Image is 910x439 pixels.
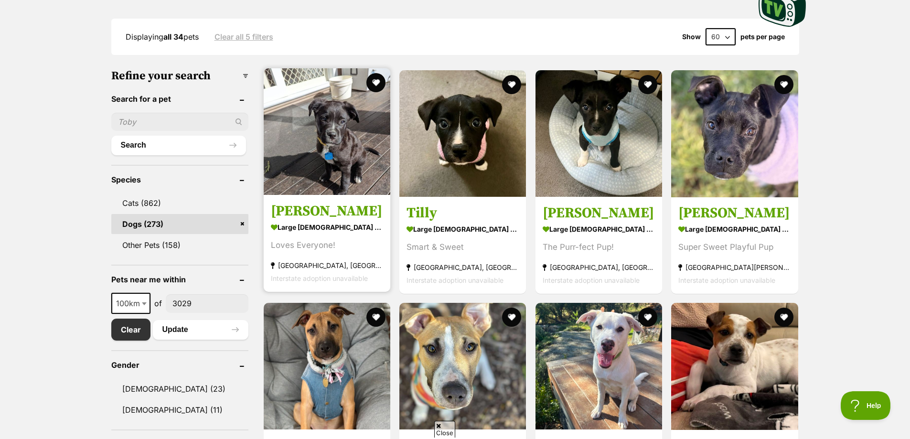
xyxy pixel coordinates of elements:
img: Bananarama - Labrador Retriever x Australian Kelpie Dog [535,303,662,429]
h3: [PERSON_NAME] [678,204,791,222]
a: [DEMOGRAPHIC_DATA] (23) [111,379,248,399]
a: Other Pets (158) [111,235,248,255]
h3: Refine your search [111,69,248,83]
header: Species [111,175,248,184]
header: Search for a pet [111,95,248,103]
button: favourite [774,308,793,327]
strong: [GEOGRAPHIC_DATA][PERSON_NAME][GEOGRAPHIC_DATA] [678,261,791,274]
a: [PERSON_NAME] large [DEMOGRAPHIC_DATA] Dog Loves Everyone! [GEOGRAPHIC_DATA], [GEOGRAPHIC_DATA] I... [264,195,390,292]
span: Interstate adoption unavailable [543,276,640,284]
span: Close [434,421,455,438]
header: Pets near me within [111,275,248,284]
img: Archer - Staffordshire Bull Terrier Dog [535,70,662,197]
button: favourite [366,308,385,327]
button: favourite [366,73,385,92]
span: 100km [112,297,150,310]
strong: all 34 [163,32,183,42]
div: The Purr-fect Pup! [543,241,655,254]
input: postcode [166,294,248,312]
span: of [154,298,162,309]
a: Clear all 5 filters [214,32,273,41]
strong: large [DEMOGRAPHIC_DATA] Dog [271,220,383,234]
span: 100km [111,293,150,314]
button: favourite [774,75,793,94]
a: Clear [111,319,150,341]
img: Tilly - Staffordshire Bull Terrier Dog [399,70,526,197]
a: [DEMOGRAPHIC_DATA] (11) [111,400,248,420]
strong: [GEOGRAPHIC_DATA], [GEOGRAPHIC_DATA] [407,261,519,274]
div: Smart & Sweet [407,241,519,254]
h3: [PERSON_NAME] [271,202,383,220]
button: favourite [503,308,522,327]
h3: Tilly [407,204,519,222]
img: Hunter - Bull Arab Dog [399,303,526,429]
strong: [GEOGRAPHIC_DATA], [GEOGRAPHIC_DATA] [543,261,655,274]
img: Sassypants - Staffordshire Bull Terrier Dog [264,303,390,429]
span: Interstate adoption unavailable [678,276,775,284]
strong: [GEOGRAPHIC_DATA], [GEOGRAPHIC_DATA] [271,259,383,272]
button: favourite [638,75,657,94]
a: Tilly large [DEMOGRAPHIC_DATA] Dog Smart & Sweet [GEOGRAPHIC_DATA], [GEOGRAPHIC_DATA] Interstate ... [399,197,526,294]
h3: [PERSON_NAME] [543,204,655,222]
div: Super Sweet Playful Pup [678,241,791,254]
span: Show [682,33,701,41]
strong: large [DEMOGRAPHIC_DATA] Dog [678,222,791,236]
a: [PERSON_NAME] large [DEMOGRAPHIC_DATA] Dog Super Sweet Playful Pup [GEOGRAPHIC_DATA][PERSON_NAME]... [671,197,798,294]
label: pets per page [740,33,785,41]
span: Displaying pets [126,32,199,42]
a: [PERSON_NAME] large [DEMOGRAPHIC_DATA] Dog The Purr-fect Pup! [GEOGRAPHIC_DATA], [GEOGRAPHIC_DATA... [535,197,662,294]
img: Marty - Bullmastiff x Boxer Dog [671,70,798,197]
span: Interstate adoption unavailable [271,274,368,282]
strong: large [DEMOGRAPHIC_DATA] Dog [543,222,655,236]
strong: large [DEMOGRAPHIC_DATA] Dog [407,222,519,236]
iframe: Help Scout Beacon - Open [841,391,891,420]
img: Ollie - Staffordshire Bull Terrier Dog [264,68,390,195]
span: Interstate adoption unavailable [407,276,503,284]
a: Dogs (273) [111,214,248,234]
div: Loves Everyone! [271,239,383,252]
header: Gender [111,361,248,369]
a: Cats (862) [111,193,248,213]
img: Piper - Australian Cattle Dog [671,303,798,430]
button: favourite [638,308,657,327]
button: favourite [503,75,522,94]
button: Search [111,136,246,155]
input: Toby [111,113,248,131]
button: Update [153,320,248,339]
